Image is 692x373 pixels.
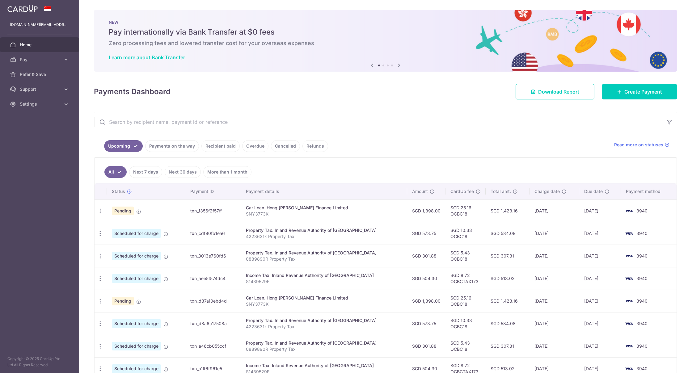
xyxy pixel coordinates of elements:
span: Scheduled for charge [112,342,161,350]
td: SGD 573.75 [407,222,445,245]
a: Read more on statuses [614,142,669,148]
p: SNY3773K [246,301,402,307]
td: SGD 307.31 [486,245,530,267]
span: Charge date [534,188,560,195]
td: [DATE] [530,222,579,245]
p: S1439529F [246,279,402,285]
span: 3940 [636,321,648,326]
td: SGD 1,398.00 [407,199,445,222]
span: Scheduled for charge [112,229,161,238]
td: [DATE] [579,222,621,245]
span: 3940 [636,366,648,371]
div: Property Tax. Inland Revenue Authority of [GEOGRAPHIC_DATA] [246,340,402,346]
span: Scheduled for charge [112,274,161,283]
span: Due date [584,188,603,195]
span: 3940 [636,231,648,236]
td: txn_a46cb055ccf [185,335,241,357]
img: Bank Card [623,297,635,305]
td: SGD 307.31 [486,335,530,357]
a: Next 30 days [165,166,201,178]
a: Refunds [302,140,328,152]
th: Payment ID [185,183,241,199]
th: Payment method [621,183,677,199]
span: Pending [112,207,134,215]
th: Payment details [241,183,407,199]
td: SGD 1,423.16 [486,199,530,222]
a: Next 7 days [129,166,162,178]
input: Search by recipient name, payment id or reference [94,112,662,132]
h6: Zero processing fees and lowered transfer cost for your overseas expenses [109,40,662,47]
span: Pending [112,297,134,305]
td: SGD 10.33 OCBC18 [445,222,486,245]
td: [DATE] [530,199,579,222]
td: SGD 5.43 OCBC18 [445,245,486,267]
td: [DATE] [530,312,579,335]
span: 3940 [636,253,648,258]
h5: Pay internationally via Bank Transfer at $0 fees [109,27,662,37]
span: 3940 [636,276,648,281]
span: Refer & Save [20,71,61,78]
td: txn_f356f2f57ff [185,199,241,222]
div: Income Tax. Inland Revenue Authority of [GEOGRAPHIC_DATA] [246,363,402,369]
span: Scheduled for charge [112,364,161,373]
img: Bank Card [623,320,635,327]
a: Learn more about Bank Transfer [109,54,185,61]
span: Pay [20,57,61,63]
span: Read more on statuses [614,142,663,148]
p: SNY3773K [246,211,402,217]
span: Scheduled for charge [112,319,161,328]
span: Settings [20,101,61,107]
span: CardUp fee [450,188,474,195]
div: Income Tax. Inland Revenue Authority of [GEOGRAPHIC_DATA] [246,272,402,279]
td: [DATE] [579,290,621,312]
a: Create Payment [602,84,677,99]
img: Bank Card [623,252,635,260]
div: Car Loan. Hong [PERSON_NAME] Finance Limited [246,295,402,301]
span: Amount [412,188,428,195]
td: SGD 10.33 OCBC18 [445,312,486,335]
span: Total amt. [491,188,511,195]
a: All [104,166,127,178]
td: txn_aee5f574dc4 [185,267,241,290]
a: Recipient paid [201,140,240,152]
td: [DATE] [579,199,621,222]
p: 4223631k Property Tax [246,233,402,240]
span: Home [20,42,61,48]
td: [DATE] [530,245,579,267]
a: Cancelled [271,140,300,152]
td: SGD 1,398.00 [407,290,445,312]
td: txn_d37a10ebd4d [185,290,241,312]
img: Bank transfer banner [94,10,677,72]
td: SGD 584.08 [486,222,530,245]
a: Payments on the way [145,140,199,152]
td: txn_3013e760fd6 [185,245,241,267]
a: Upcoming [104,140,143,152]
td: SGD 584.08 [486,312,530,335]
td: [DATE] [579,245,621,267]
td: SGD 5.43 OCBC18 [445,335,486,357]
td: SGD 8.72 OCBCTAX173 [445,267,486,290]
td: SGD 504.30 [407,267,445,290]
td: txn_cdf90fb1ea6 [185,222,241,245]
td: [DATE] [530,290,579,312]
div: Property Tax. Inland Revenue Authority of [GEOGRAPHIC_DATA] [246,250,402,256]
img: Bank Card [623,230,635,237]
a: More than 1 month [203,166,251,178]
td: SGD 1,423.16 [486,290,530,312]
p: [DOMAIN_NAME][EMAIL_ADDRESS][DOMAIN_NAME] [10,22,69,28]
span: Create Payment [624,88,662,95]
td: SGD 301.88 [407,245,445,267]
div: Property Tax. Inland Revenue Authority of [GEOGRAPHIC_DATA] [246,317,402,324]
div: Property Tax. Inland Revenue Authority of [GEOGRAPHIC_DATA] [246,227,402,233]
p: NEW [109,20,662,25]
p: 0889890R Property Tax [246,256,402,262]
span: Support [20,86,61,92]
td: txn_d8a6c17508a [185,312,241,335]
td: [DATE] [579,312,621,335]
span: Download Report [538,88,579,95]
span: 3940 [636,298,648,304]
span: Scheduled for charge [112,252,161,260]
td: SGD 573.75 [407,312,445,335]
img: Bank Card [623,275,635,282]
a: Overdue [242,140,268,152]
